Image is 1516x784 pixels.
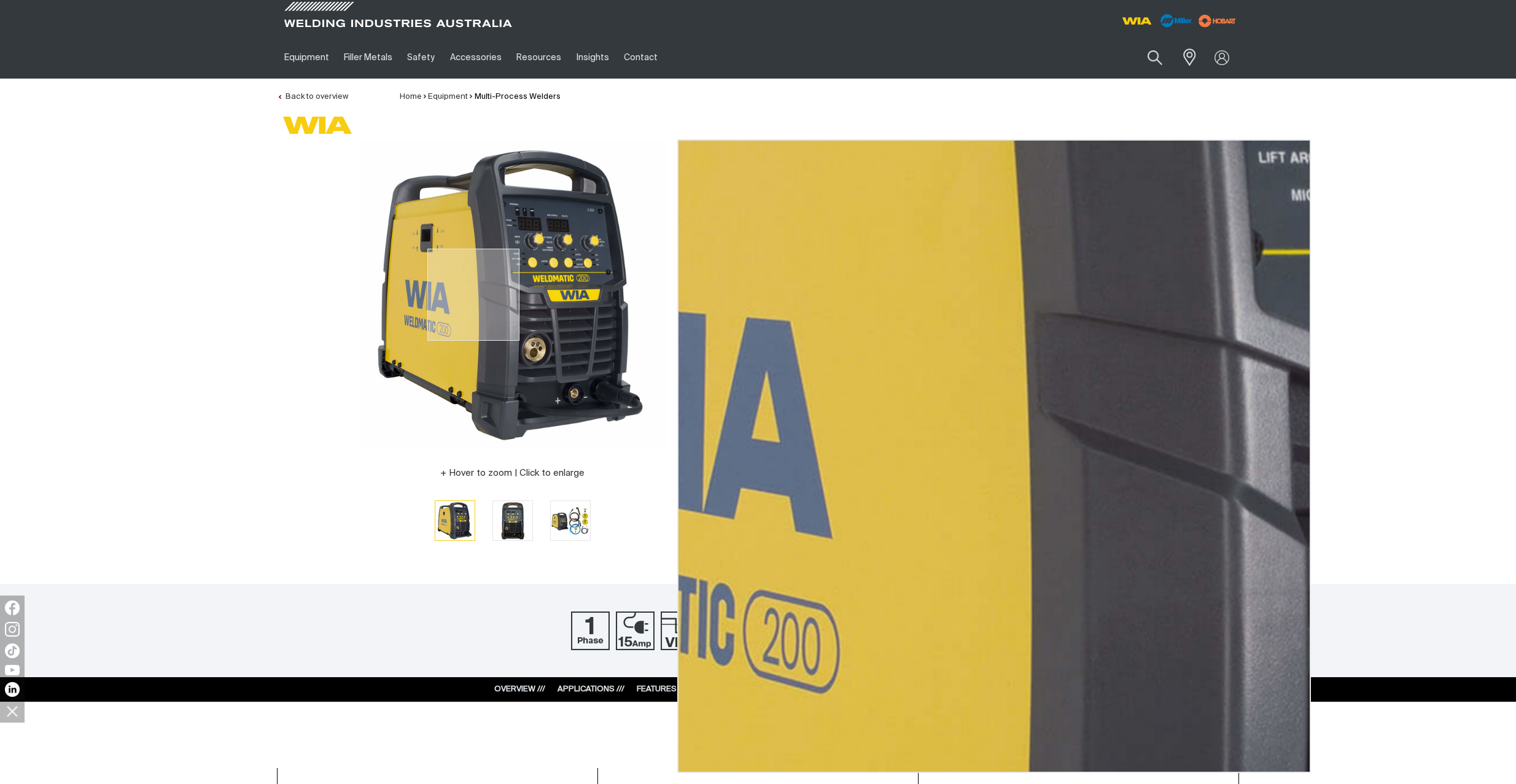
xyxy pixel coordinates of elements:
img: Weldmatic 200 [359,141,666,448]
strong: Processes: [768,315,815,324]
nav: Breadcrumb [400,91,561,103]
img: Weldmatic 200 [551,501,590,540]
a: 3 Year Warranty [795,605,945,656]
button: Hover to zoom | Click to enlarge [433,466,592,481]
img: hide socials [2,701,23,721]
a: Write a review [904,431,974,442]
a: PACKAGE INCLUDES /// [785,685,873,693]
a: Insights [569,36,616,79]
span: Rating: 5 [768,432,828,441]
img: Single Phase [571,611,610,650]
img: LinkedIn [5,682,20,697]
img: Built In Thermal Protection [750,611,789,650]
a: Read 1 reviews [834,431,897,442]
a: OVERVIEW /// [494,685,545,693]
a: Filler Metals [336,36,400,79]
a: SPECIFICATIONS /// [699,685,772,693]
a: Equipment [428,93,468,101]
img: IP21S Protection Rating [706,611,744,650]
a: Safety [400,36,442,79]
a: Accessories [443,36,509,79]
a: Contact [616,36,665,79]
a: RELATED PRODUCTS /// [957,685,1047,693]
a: APPLICATIONS /// [558,685,624,693]
input: Product name or item number... [1118,43,1175,72]
h1: Weldmatic 200 [768,147,1240,187]
img: Weldmatic 200 [493,501,532,540]
h2: MIG, Stick or TIG Weld with Ease [768,193,1240,220]
a: Resources [509,36,569,79]
img: Voltage Reduction Device [661,611,699,650]
img: TikTok [5,643,20,658]
a: Multi-Process Welders [475,93,561,101]
p: Built with quality components and manufactured with 3 years warranty, the Weldmatic 200 delivers ... [768,279,1240,307]
a: Back to overview of Multi-Process Welders [277,93,348,101]
img: miller [1195,12,1240,30]
a: WHERE TO BUY [768,381,883,404]
button: Go to slide 3 [550,500,591,541]
span: WHERE TO BUY [790,383,882,403]
div: Stick, MIG, TIG [768,313,1240,327]
img: Facebook [5,600,20,615]
img: Instagram [5,622,20,637]
span: Item No. [768,344,818,359]
span: CP150-1 [820,346,856,355]
p: Want a transportable machine capable of MIG, TIG and Stick welding? From the workshop to on-site,... [768,229,1240,271]
button: Go to slide 2 [492,500,533,541]
img: YouTube [5,665,20,675]
nav: Main [277,36,999,79]
a: FEATURES /// [637,685,686,693]
a: Home [400,93,422,101]
button: Search products [1134,43,1176,72]
button: Go to slide 1 [435,500,475,541]
img: 15 Amp Supply Plug [616,611,655,650]
a: RESOURCES /// [885,685,944,693]
a: Equipment [277,36,336,79]
img: Weldmatic 200 [435,501,475,540]
h2: Applications [692,728,825,755]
